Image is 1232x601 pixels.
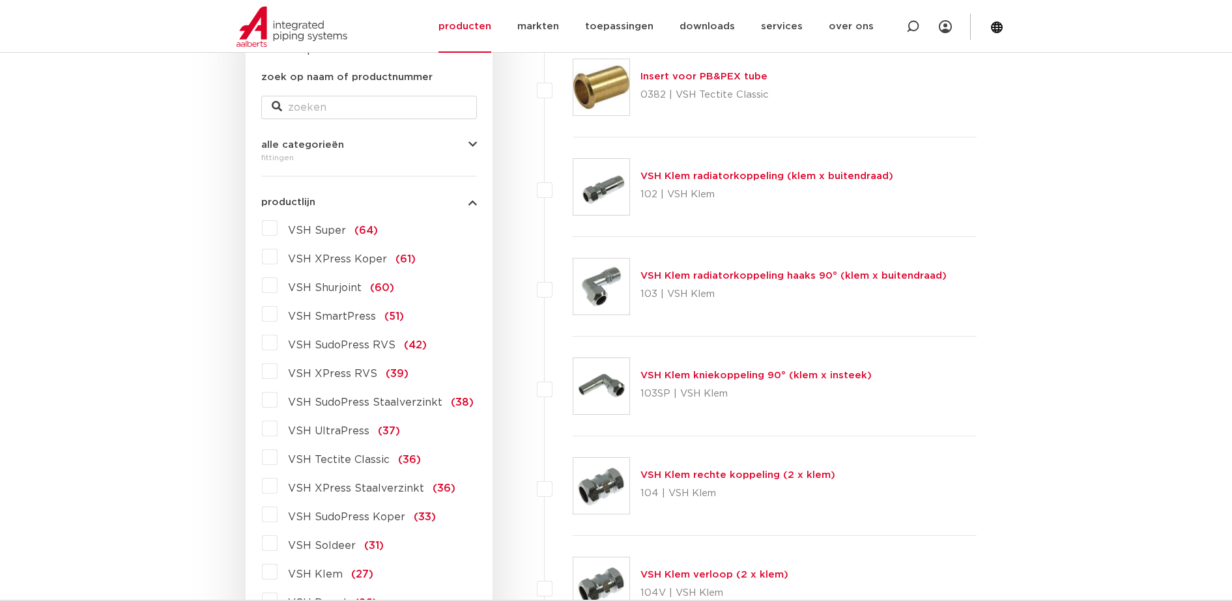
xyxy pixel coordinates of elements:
[640,284,947,305] p: 103 | VSH Klem
[354,225,378,236] span: (64)
[573,59,629,115] img: Thumbnail for Insert voor PB&PEX tube
[261,70,433,85] label: zoek op naam of productnummer
[288,454,390,465] span: VSH Tectite Classic
[370,283,394,293] span: (60)
[261,140,477,150] button: alle categorieën
[288,369,377,379] span: VSH XPress RVS
[640,470,835,480] a: VSH Klem rechte koppeling (2 x klem)
[640,384,872,404] p: 103SP | VSH Klem
[640,570,788,580] a: VSH Klem verloop (2 x klem)
[640,483,835,504] p: 104 | VSH Klem
[288,311,376,322] span: VSH SmartPress
[288,540,356,551] span: VSH Soldeer
[398,454,421,465] span: (36)
[640,171,893,181] a: VSH Klem radiatorkoppeling (klem x buitendraad)
[261,140,344,150] span: alle categorieën
[288,283,362,293] span: VSH Shurjoint
[451,397,474,408] span: (38)
[261,197,315,207] span: productlijn
[433,483,455,494] span: (36)
[386,369,408,379] span: (39)
[288,512,405,522] span: VSH SudoPress Koper
[640,85,769,105] p: 0382 | VSH Tectite Classic
[573,458,629,514] img: Thumbnail for VSH Klem rechte koppeling (2 x klem)
[351,569,373,580] span: (27)
[640,370,872,380] a: VSH Klem kniekoppeling 90° (klem x insteek)
[384,311,404,322] span: (51)
[395,254,416,264] span: (61)
[640,271,947,281] a: VSH Klem radiatorkoppeling haaks 90° (klem x buitendraad)
[261,197,477,207] button: productlijn
[288,254,387,264] span: VSH XPress Koper
[364,540,384,551] span: (31)
[288,483,424,494] span: VSH XPress Staalverzinkt
[573,358,629,414] img: Thumbnail for VSH Klem kniekoppeling 90° (klem x insteek)
[288,340,395,350] span: VSH SudoPress RVS
[404,340,427,350] span: (42)
[288,225,346,236] span: VSH Super
[288,426,369,436] span: VSH UltraPress
[288,569,343,580] span: VSH Klem
[573,159,629,215] img: Thumbnail for VSH Klem radiatorkoppeling (klem x buitendraad)
[640,72,767,81] a: Insert voor PB&PEX tube
[378,426,400,436] span: (37)
[573,259,629,314] img: Thumbnail for VSH Klem radiatorkoppeling haaks 90° (klem x buitendraad)
[414,512,436,522] span: (33)
[261,96,477,119] input: zoeken
[288,397,442,408] span: VSH SudoPress Staalverzinkt
[261,150,477,165] div: fittingen
[640,184,893,205] p: 102 | VSH Klem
